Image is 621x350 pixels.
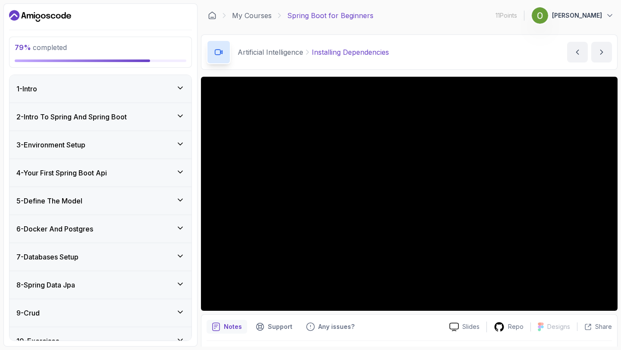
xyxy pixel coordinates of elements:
[201,77,618,311] iframe: 2 - Installing Dependencies
[312,47,389,57] p: Installing Dependencies
[552,11,602,20] p: [PERSON_NAME]
[16,280,75,290] h3: 8 - Spring Data Jpa
[591,42,612,62] button: next content
[547,322,570,331] p: Designs
[16,112,127,122] h3: 2 - Intro To Spring And Spring Boot
[224,322,242,331] p: Notes
[496,11,517,20] p: 11 Points
[531,7,614,24] button: user profile image[PERSON_NAME]
[585,316,612,341] iframe: chat widget
[9,299,191,327] button: 9-Crud
[9,9,71,23] a: Dashboard
[238,47,303,57] p: Artificial Intelligence
[16,140,85,150] h3: 3 - Environment Setup
[16,336,59,346] h3: 10 - Exercises
[318,322,354,331] p: Any issues?
[9,159,191,187] button: 4-Your First Spring Boot Api
[287,10,373,21] p: Spring Boot for Beginners
[16,84,37,94] h3: 1 - Intro
[457,159,612,311] iframe: chat widget
[16,168,107,178] h3: 4 - Your First Spring Boot Api
[567,42,588,62] button: previous content
[9,75,191,103] button: 1-Intro
[15,43,67,52] span: completed
[508,322,524,331] p: Repo
[9,271,191,299] button: 8-Spring Data Jpa
[487,322,530,332] a: Repo
[232,10,272,21] a: My Courses
[15,43,31,52] span: 79 %
[208,11,216,20] a: Dashboard
[9,243,191,271] button: 7-Databases Setup
[207,320,247,334] button: notes button
[16,308,40,318] h3: 9 - Crud
[9,131,191,159] button: 3-Environment Setup
[16,196,82,206] h3: 5 - Define The Model
[442,322,486,331] a: Slides
[301,320,360,334] button: Feedback button
[251,320,298,334] button: Support button
[577,322,612,331] button: Share
[9,215,191,243] button: 6-Docker And Postgres
[9,187,191,215] button: 5-Define The Model
[16,224,93,234] h3: 6 - Docker And Postgres
[16,252,78,262] h3: 7 - Databases Setup
[532,7,548,24] img: user profile image
[9,103,191,131] button: 2-Intro To Spring And Spring Boot
[462,322,480,331] p: Slides
[268,322,292,331] p: Support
